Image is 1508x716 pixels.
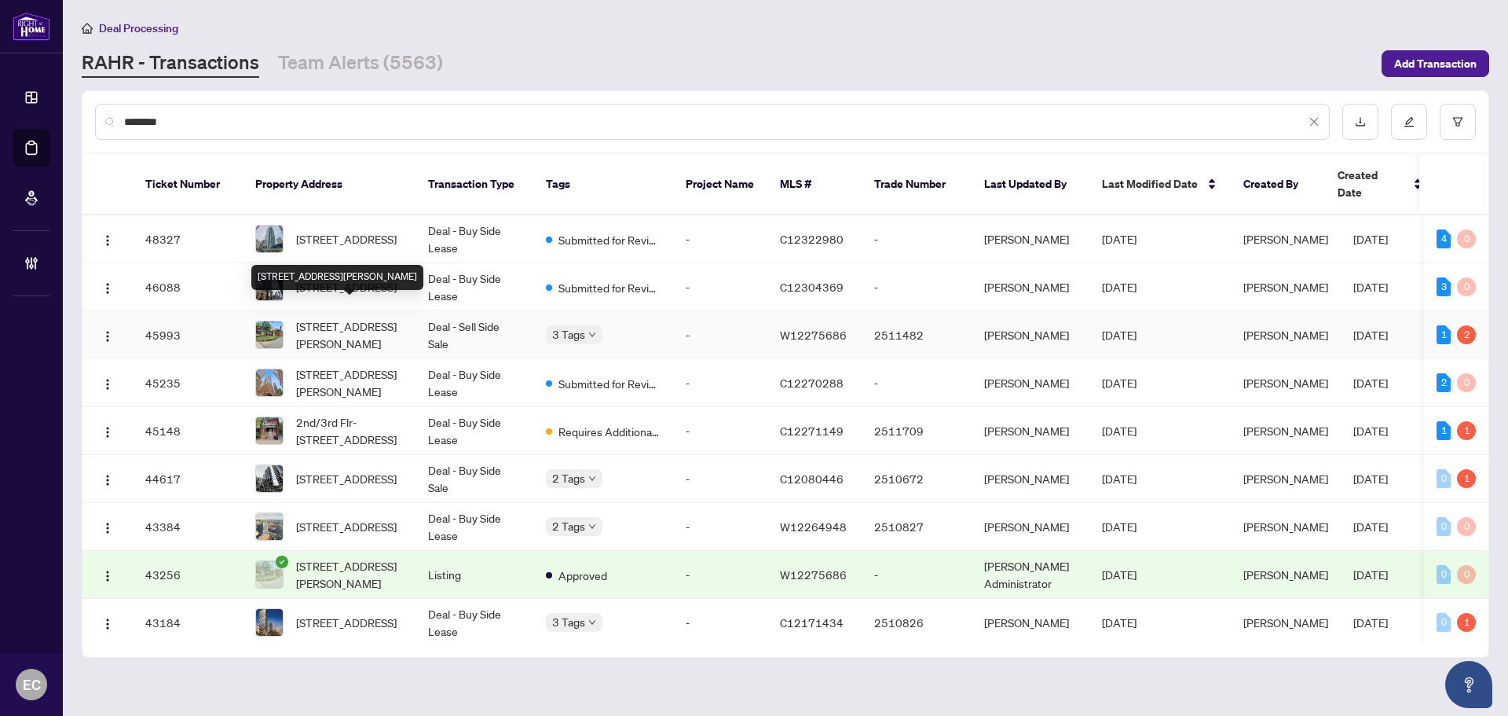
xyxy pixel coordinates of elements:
th: Property Address [243,154,415,215]
td: 48327 [133,215,243,263]
div: 0 [1457,517,1476,536]
div: 0 [1437,517,1451,536]
span: C12080446 [780,472,844,486]
img: Logo [101,570,114,582]
span: C12304369 [780,280,844,294]
td: 2510826 [862,599,972,647]
span: [DATE] [1102,567,1136,582]
td: [PERSON_NAME] [972,407,1089,455]
button: filter [1440,104,1476,140]
span: W12275686 [780,328,847,342]
span: [STREET_ADDRESS] [296,518,397,535]
img: thumbnail-img [256,561,283,588]
img: Logo [101,282,114,295]
td: [PERSON_NAME] Administrator [972,551,1089,599]
th: Created By [1231,154,1325,215]
img: Logo [101,426,114,439]
td: - [673,215,767,263]
td: 45993 [133,311,243,359]
span: C12171434 [780,615,844,630]
button: Logo [95,322,120,347]
td: [PERSON_NAME] [972,503,1089,551]
td: - [673,359,767,407]
span: Created Date [1338,167,1404,201]
span: [DATE] [1102,376,1136,390]
td: 43384 [133,503,243,551]
img: thumbnail-img [256,465,283,492]
div: 0 [1437,613,1451,632]
td: Deal - Buy Side Lease [415,599,533,647]
img: Logo [101,234,114,247]
span: [PERSON_NAME] [1243,424,1328,438]
td: Deal - Sell Side Sale [415,311,533,359]
td: Deal - Buy Side Lease [415,407,533,455]
td: - [673,407,767,455]
div: 0 [1457,229,1476,248]
div: 0 [1457,565,1476,584]
img: logo [13,12,50,41]
span: home [82,23,93,34]
td: [PERSON_NAME] [972,455,1089,503]
img: Logo [101,618,114,630]
span: [DATE] [1353,376,1388,390]
button: Logo [95,418,120,443]
div: 0 [1437,565,1451,584]
button: Open asap [1445,661,1492,708]
span: Deal Processing [99,21,178,35]
span: Requires Additional Docs [558,423,661,440]
span: 2 Tags [552,517,585,535]
th: Transaction Type [415,154,533,215]
td: [PERSON_NAME] [972,599,1089,647]
span: close [1309,116,1319,127]
td: - [862,263,972,311]
td: 2511482 [862,311,972,359]
span: [STREET_ADDRESS][PERSON_NAME] [296,557,403,592]
img: thumbnail-img [256,513,283,540]
span: [DATE] [1353,520,1388,534]
span: W12264948 [780,520,847,534]
th: Ticket Number [133,154,243,215]
span: [STREET_ADDRESS] [296,614,397,631]
span: [DATE] [1102,472,1136,486]
span: [DATE] [1353,424,1388,438]
span: [DATE] [1102,328,1136,342]
td: [PERSON_NAME] [972,359,1089,407]
span: Submitted for Review [558,279,661,296]
span: filter [1452,116,1463,127]
img: thumbnail-img [256,321,283,348]
div: 1 [1457,469,1476,488]
div: [STREET_ADDRESS][PERSON_NAME] [251,265,423,290]
span: [PERSON_NAME] [1243,567,1328,582]
td: Deal - Buy Side Lease [415,503,533,551]
td: Deal - Buy Side Lease [415,215,533,263]
div: 2 [1437,373,1451,392]
span: EC [23,674,41,696]
img: thumbnail-img [256,417,283,444]
img: thumbnail-img [256,369,283,396]
button: Logo [95,514,120,539]
button: Logo [95,370,120,395]
span: C12270288 [780,376,844,390]
span: [DATE] [1102,615,1136,630]
td: [PERSON_NAME] [972,263,1089,311]
td: - [673,551,767,599]
span: [DATE] [1353,615,1388,630]
img: Logo [101,330,114,343]
td: 45148 [133,407,243,455]
th: Last Modified Date [1089,154,1231,215]
img: Logo [101,474,114,487]
span: down [588,619,596,626]
td: 46088 [133,263,243,311]
div: 1 [1437,421,1451,440]
div: 1 [1457,613,1476,632]
span: [DATE] [1102,232,1136,246]
span: [PERSON_NAME] [1243,328,1328,342]
div: 0 [1457,373,1476,392]
span: [STREET_ADDRESS][PERSON_NAME] [296,365,403,400]
span: [STREET_ADDRESS] [296,470,397,487]
span: [DATE] [1353,567,1388,582]
td: - [673,599,767,647]
div: 1 [1457,421,1476,440]
span: check-circle [276,556,288,568]
span: [PERSON_NAME] [1243,232,1328,246]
